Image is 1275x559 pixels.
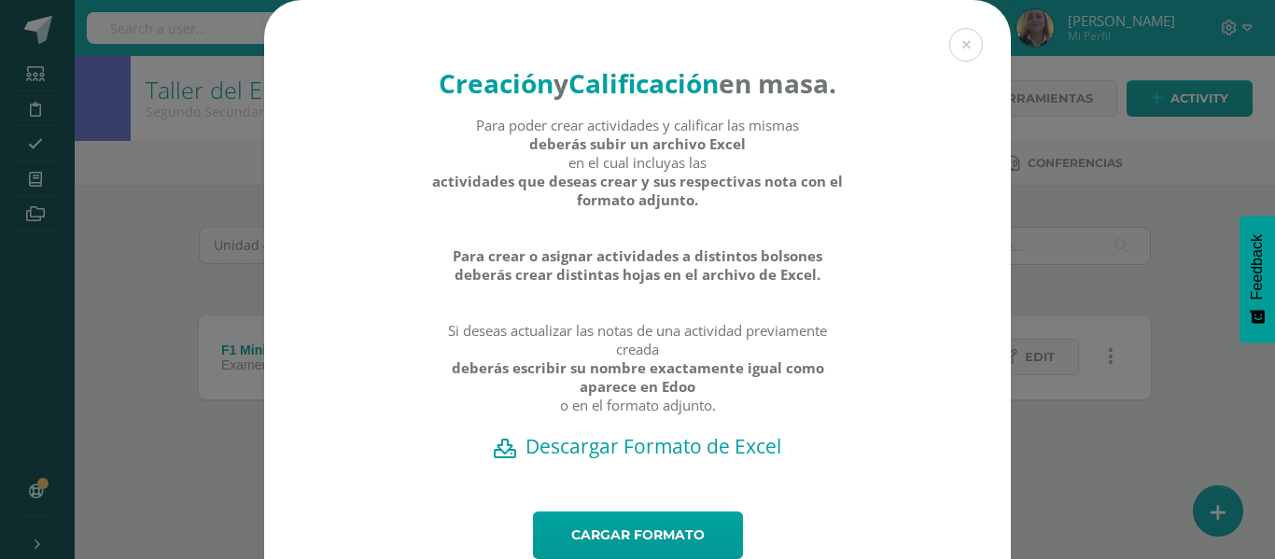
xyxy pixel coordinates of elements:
[431,358,845,396] strong: deberás escribir su nombre exactamente igual como aparece en Edoo
[439,65,553,101] strong: Creación
[431,116,845,433] div: Para poder crear actividades y calificar las mismas en el cual incluyas las Si deseas actualizar ...
[297,433,978,459] a: Descargar Formato de Excel
[1240,216,1275,342] button: Feedback - Mostrar encuesta
[949,28,983,62] button: Close (Esc)
[533,511,743,559] a: Cargar formato
[529,134,746,153] strong: deberás subir un archivo Excel
[431,172,845,209] strong: actividades que deseas crear y sus respectivas nota con el formato adjunto.
[553,65,568,101] strong: y
[431,246,845,284] strong: Para crear o asignar actividades a distintos bolsones deberás crear distintas hojas en el archivo...
[1249,234,1266,300] span: Feedback
[431,65,845,101] h4: en masa.
[568,65,719,101] strong: Calificación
